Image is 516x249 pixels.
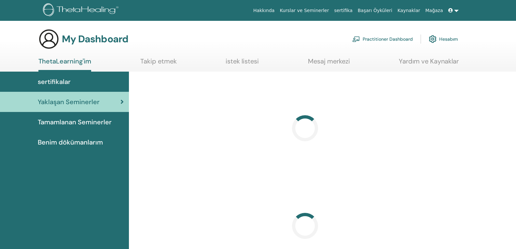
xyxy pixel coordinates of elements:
img: cog.svg [429,34,437,45]
img: logo.png [43,3,121,18]
h3: My Dashboard [62,33,128,45]
span: Tamamlanan Seminerler [38,117,112,127]
span: sertifikalar [38,77,71,87]
span: Yaklaşan Seminerler [38,97,100,107]
a: Yardım ve Kaynaklar [399,57,459,70]
a: Hakkında [251,5,277,17]
a: Takip etmek [140,57,177,70]
span: Benim dökümanlarım [38,137,103,147]
a: Başarı Öyküleri [355,5,395,17]
a: Mesaj merkezi [308,57,350,70]
a: Kaynaklar [395,5,423,17]
img: chalkboard-teacher.svg [352,36,360,42]
a: Mağaza [423,5,445,17]
a: Hesabım [429,32,458,46]
a: Practitioner Dashboard [352,32,413,46]
a: ThetaLearning'im [38,57,91,72]
img: generic-user-icon.jpg [38,29,59,49]
a: sertifika [331,5,355,17]
a: istek listesi [226,57,259,70]
a: Kurslar ve Seminerler [277,5,331,17]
